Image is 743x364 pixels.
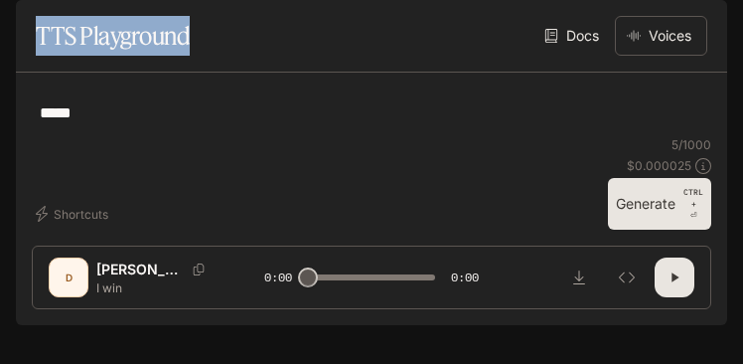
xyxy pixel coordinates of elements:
[185,264,213,275] button: Copy Voice ID
[540,16,607,56] a: Docs
[53,262,84,293] div: D
[264,268,292,287] span: 0:00
[683,186,703,222] p: ⏎
[607,258,647,297] button: Inspect
[36,16,190,56] h1: TTS Playground
[96,279,217,296] p: I win
[559,258,599,297] button: Download audio
[451,268,479,287] span: 0:00
[96,260,185,279] p: [PERSON_NAME]
[32,198,116,230] button: Shortcuts
[608,178,711,230] button: GenerateCTRL +⏎
[671,136,711,153] p: 5 / 1000
[615,16,707,56] button: Voices
[627,157,691,174] p: $ 0.000025
[683,186,703,210] p: CTRL +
